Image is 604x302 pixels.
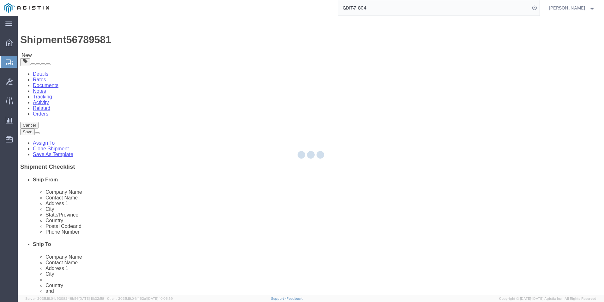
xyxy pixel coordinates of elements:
a: Feedback [287,297,303,300]
img: logo [4,3,49,13]
span: [DATE] 10:22:58 [79,297,104,300]
button: [PERSON_NAME] [549,4,595,12]
span: Mitchell Mattocks [549,4,585,11]
input: Search for shipment number, reference number [338,0,530,16]
span: [DATE] 10:06:59 [147,297,173,300]
a: Support [271,297,287,300]
span: Client: 2025.19.0-1f462a1 [107,297,173,300]
span: Server: 2025.19.0-b9208248b56 [25,297,104,300]
span: Copyright © [DATE]-[DATE] Agistix Inc., All Rights Reserved [499,296,596,301]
